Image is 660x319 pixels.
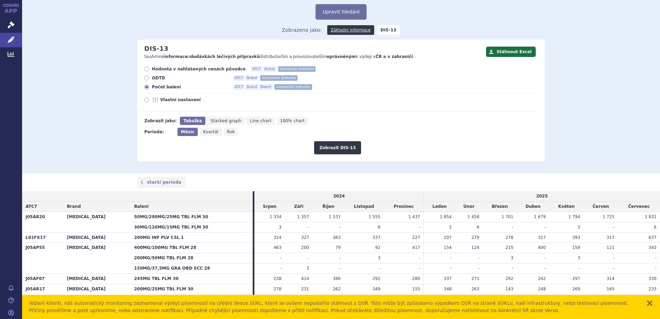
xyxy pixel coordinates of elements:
span: 3 [511,255,513,260]
span: 242 [538,276,546,281]
span: - [544,225,546,230]
span: - [512,225,513,230]
span: 1 437 [408,214,420,219]
th: L01FX17 [22,232,64,243]
span: standardní jednotka [260,75,298,81]
p: Souhrnné o distributorům a provozovatelům k výdeji v . [144,54,483,60]
span: - [655,255,657,260]
span: - [308,225,309,230]
span: 121 [606,245,614,250]
span: 314 [606,276,614,281]
span: 1 334 [270,214,281,219]
button: Zobrazit DIS-13 [314,141,361,154]
span: 154 [444,245,452,250]
a: starší perioda [137,177,186,188]
strong: oprávněným [327,54,356,59]
strong: informace [164,54,188,59]
h2: DIS-13 [144,45,168,52]
th: J05AP55 [22,243,64,273]
span: 158 [572,245,580,250]
span: - [512,266,513,271]
span: ATC7 [26,204,37,209]
th: [MEDICAL_DATA] [64,273,131,284]
span: Zobrazeno jako: [282,25,322,35]
span: 400 [538,245,546,250]
span: 327 [538,235,546,240]
span: - [544,255,546,260]
span: 417 [412,245,420,250]
span: Počet balení [152,84,228,90]
span: standardní jednotka [278,66,316,72]
button: Stáhnout Excel [486,47,536,57]
span: 317 [606,235,614,240]
span: 1 854 [440,214,452,219]
a: Základní informace [327,25,374,35]
span: 3 [378,255,380,260]
span: 393 [572,235,580,240]
span: 1 531 [329,214,340,219]
th: J05AR17 [22,284,64,304]
th: 245MG TBL FLM 30 [130,273,253,284]
div: Perioda: [144,128,174,136]
span: 363 [333,235,341,240]
span: 3 [577,255,580,260]
span: 1 458 [467,214,479,219]
span: - [379,266,380,271]
th: 200MG/50MG TBL FLM 28 [130,253,253,263]
span: 1 725 [603,214,614,219]
span: 330 [649,276,657,281]
td: Leden [424,202,455,212]
span: - [339,255,340,260]
span: 6 [378,225,380,230]
td: Březen [483,202,517,212]
th: J05AR20 [22,212,64,232]
th: 200MG INF PLV CSL 1 [130,232,253,243]
span: - [450,255,452,260]
span: 231 [301,287,309,291]
span: Kvartál [203,129,218,134]
span: 227 [412,235,420,240]
span: 1 679 [534,214,546,219]
th: 150MG/37,5MG GRA OBD SCC 28 [130,263,253,273]
button: Upravit hledání [316,4,366,20]
span: - [613,266,614,271]
span: ATC7 [251,66,262,72]
td: Květen [549,202,584,212]
strong: DIS-13 [377,25,400,35]
span: 3 [577,225,580,230]
span: - [339,266,340,271]
span: 262 [333,287,341,291]
span: 100% chart [280,118,304,123]
span: 124 [472,245,479,250]
span: 143 [505,287,513,291]
span: - [280,255,281,260]
span: 6 [654,225,657,230]
th: [MEDICAL_DATA] [64,232,131,243]
span: 278 [273,287,281,291]
span: 3 [307,266,309,271]
span: 165 [606,287,614,291]
span: 297 [572,276,580,281]
span: 1 357 [297,214,309,219]
span: 207 [444,235,452,240]
span: 279 [472,235,479,240]
span: Brand [67,204,81,209]
span: - [339,225,340,230]
span: Tabulka [183,118,202,123]
span: 79 [336,245,341,250]
span: 327 [301,235,309,240]
span: Rok [227,129,235,134]
span: - [419,266,420,271]
span: 3 [279,225,282,230]
span: Měsíc [181,129,194,134]
span: 292 [505,276,513,281]
td: 2025 [424,191,660,201]
span: 1 701 [502,214,513,219]
span: ATC7 [233,84,245,90]
td: Červen [584,202,618,212]
span: Stacked graph [211,118,241,123]
span: ATC7 [233,75,245,81]
span: Brand [263,66,276,72]
span: Hodnota v nahlášených cenách původce [152,66,245,72]
span: 233 [649,287,657,291]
